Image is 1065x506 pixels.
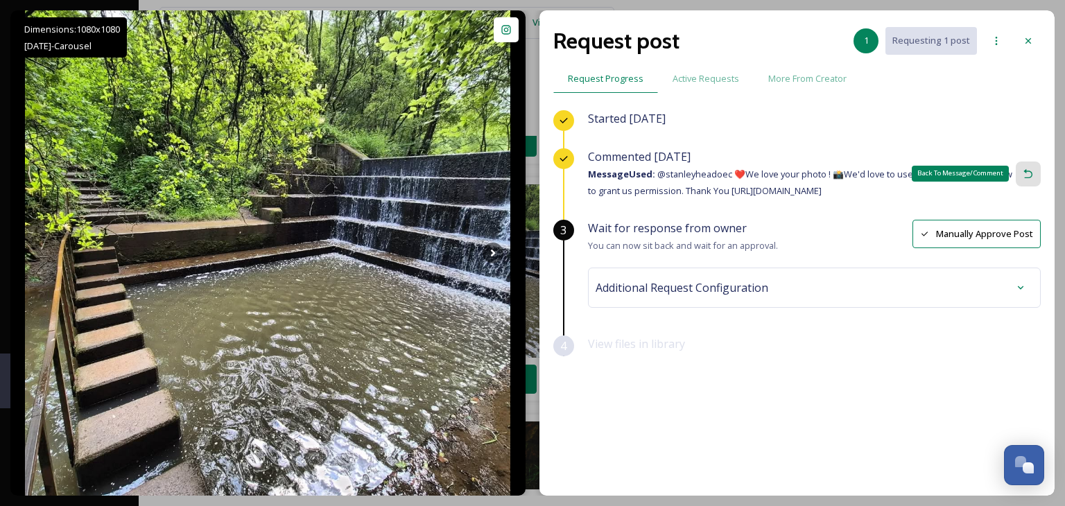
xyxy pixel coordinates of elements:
[1004,445,1044,485] button: Open Chat
[588,220,747,236] span: Wait for response from owner
[560,222,566,238] span: 3
[588,336,685,351] span: View files in library
[588,149,691,164] span: Commented [DATE]
[588,239,778,252] span: You can now sit back and wait for an approval.
[588,168,1012,197] span: @stanleyheadoec ❤️We love your photo ! 📸We'd love to use it ⬇️Click the link below to grant us pe...
[560,338,566,354] span: 4
[912,220,1041,248] button: Manually Approve Post
[596,279,768,296] span: Additional Request Configuration
[912,166,1009,181] div: Back To Message/Comment
[588,168,655,180] strong: Message Used:
[25,10,510,496] img: A beautiful Deep Hayes expedition walk this week. Here's hoping this week coming is just as beaut...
